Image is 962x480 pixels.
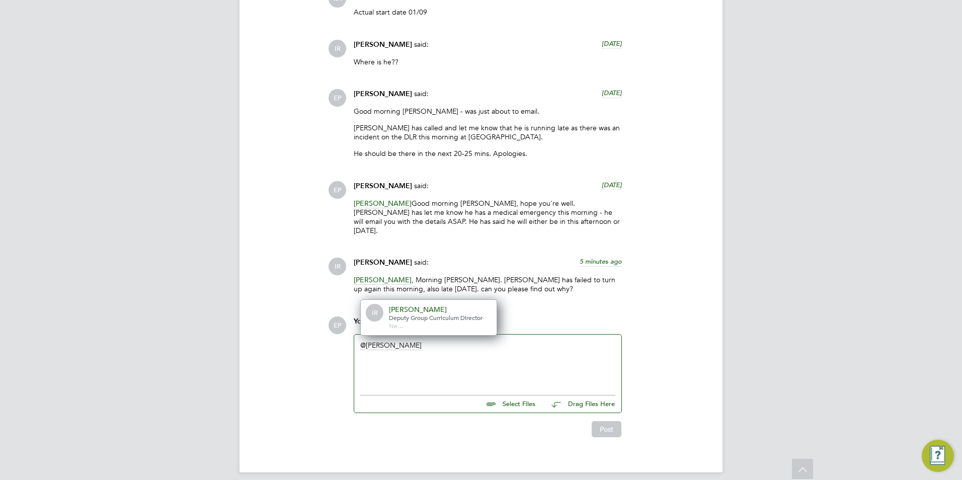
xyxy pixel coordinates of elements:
[367,305,383,321] span: IR
[414,258,429,267] span: said:
[354,149,622,158] p: He should be there in the next 20-25 mins. Apologies.
[602,39,622,48] span: [DATE]
[922,440,954,472] button: Engage Resource Center
[354,182,412,190] span: [PERSON_NAME]
[360,341,422,350] span: [PERSON_NAME]
[329,258,346,275] span: IR
[592,421,621,437] button: Post
[602,181,622,189] span: [DATE]
[354,57,622,66] p: Where is he??
[389,322,404,330] span: Ne…
[354,275,412,285] span: [PERSON_NAME]
[329,181,346,199] span: EP
[414,181,429,190] span: said:
[354,316,622,334] div: say:
[414,40,429,49] span: said:
[354,199,412,208] span: [PERSON_NAME]
[354,8,622,17] p: Actual start date 01/09
[354,258,412,267] span: [PERSON_NAME]
[389,313,483,322] span: Deputy Group Curriculum Director
[354,90,412,98] span: [PERSON_NAME]
[354,40,412,49] span: [PERSON_NAME]
[580,257,622,266] span: 5 minutes ago
[483,313,485,322] span: -
[389,305,490,314] div: [PERSON_NAME]
[329,89,346,107] span: EP
[602,89,622,97] span: [DATE]
[354,199,622,235] p: Good morning [PERSON_NAME], hope you're well. [PERSON_NAME] has let me know he has a medical emer...
[414,89,429,98] span: said:
[354,107,622,116] p: Good morning [PERSON_NAME] - was just about to email.
[329,40,346,57] span: IR
[354,123,622,141] p: [PERSON_NAME] has called and let me know that he is running late as there was an incident on the ...
[543,394,615,415] button: Drag Files Here
[354,317,366,326] span: You
[329,316,346,334] span: EP
[354,275,622,293] p: , Morning [PERSON_NAME]. [PERSON_NAME] has failed to turn up again this morning, also late [DATE]...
